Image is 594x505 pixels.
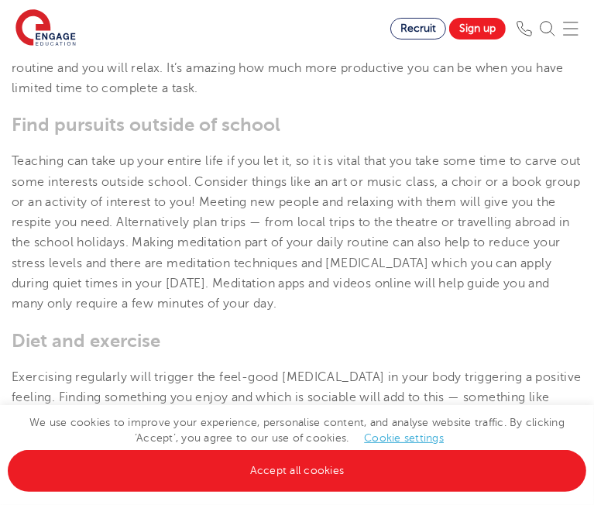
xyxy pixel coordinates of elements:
[15,9,76,48] img: Engage Education
[517,21,532,36] img: Phone
[364,432,444,444] a: Cookie settings
[563,21,579,36] img: Mobile Menu
[12,370,582,486] span: Exercising regularly will trigger the feel-good [MEDICAL_DATA] in your body triggering a positive...
[400,22,436,34] span: Recruit
[12,154,581,311] span: Teaching can take up your entire life if you let it, so it is vital that you take some time to ca...
[12,114,280,136] span: Find pursuits outside of school
[540,21,555,36] img: Search
[12,330,160,352] span: Diet and exercise
[390,18,446,40] a: Recruit
[8,417,586,476] span: We use cookies to improve your experience, personalise content, and analyse website traffic. By c...
[449,18,506,40] a: Sign up
[8,450,586,492] a: Accept all cookies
